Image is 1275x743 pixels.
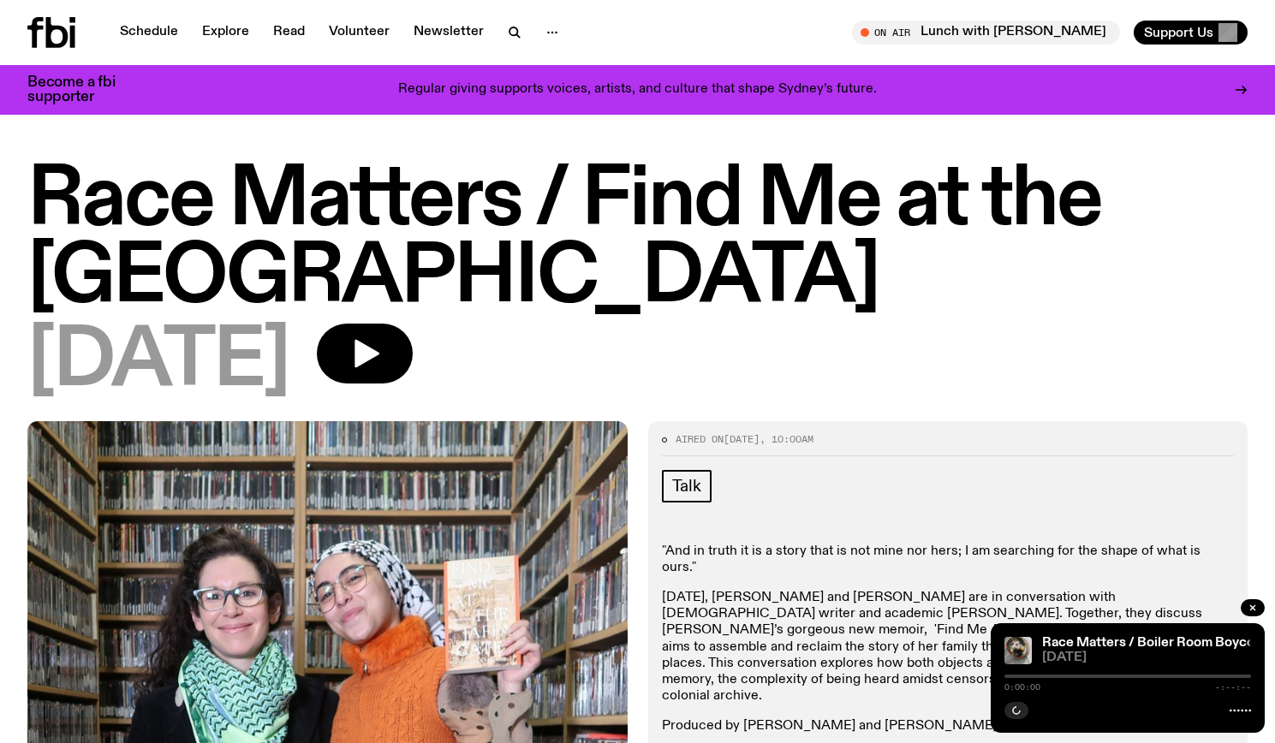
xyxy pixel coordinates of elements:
p: Regular giving supports voices, artists, and culture that shape Sydney’s future. [398,82,877,98]
span: [DATE] [1042,651,1251,664]
a: Talk [662,470,712,502]
button: On AirLunch with [PERSON_NAME] [852,21,1120,45]
span: Aired on [676,432,724,446]
span: 0:00:00 [1004,683,1040,692]
a: Newsletter [403,21,494,45]
a: Read [263,21,315,45]
p: [DATE], [PERSON_NAME] and [PERSON_NAME] are in conversation with [DEMOGRAPHIC_DATA] writer and ac... [662,590,1235,704]
span: Support Us [1144,25,1213,40]
img: A photo of the Race Matters team taken in a rear view or "blindside" mirror. A bunch of people of... [1004,637,1032,664]
span: [DATE] [724,432,760,446]
a: Volunteer [319,21,400,45]
span: -:--:-- [1215,683,1251,692]
button: Support Us [1134,21,1248,45]
a: Explore [192,21,259,45]
span: , 10:00am [760,432,813,446]
p: Produced by [PERSON_NAME] and [PERSON_NAME] [662,718,1235,734]
p: "And in truth it is a story that is not mine nor hers; I am searching for the shape of what is ou... [662,544,1235,576]
h3: Become a fbi supporter [27,75,137,104]
span: Talk [672,477,701,496]
h1: Race Matters / Find Me at the [GEOGRAPHIC_DATA] [27,163,1248,317]
a: Schedule [110,21,188,45]
span: [DATE] [27,324,289,401]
